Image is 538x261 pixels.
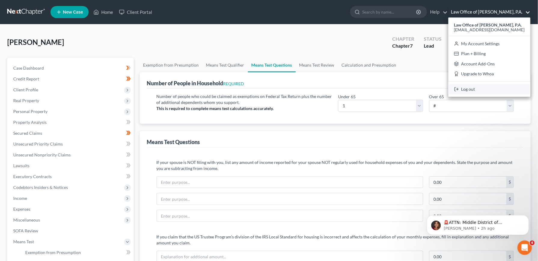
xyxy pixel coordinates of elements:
[13,228,38,233] span: SOFA Review
[7,38,64,46] span: [PERSON_NAME]
[8,74,134,84] a: Credit Report
[424,42,442,49] div: Lead
[8,117,134,128] a: Property Analysis
[13,98,39,103] span: Real Property
[338,93,356,100] label: Under 65
[13,185,68,190] span: Codebtors Insiders & Notices
[8,128,134,139] a: Secured Claims
[13,196,27,201] span: Income
[448,39,530,49] a: My Account Settings
[13,174,52,179] span: Executory Contracts
[454,27,525,32] span: [EMAIL_ADDRESS][DOMAIN_NAME]
[223,81,244,86] span: REQUIRED
[157,93,332,105] p: Number of people who could be claimed as exemptions on Federal Tax Return plus the number of addi...
[157,159,514,171] p: If your spouse is NOT filing with you, list any amount of income reported for your spouse NOT reg...
[248,58,296,72] a: Means Test Questions
[13,141,63,146] span: Unsecured Priority Claims
[8,160,134,171] a: Lawsuits
[448,17,530,97] div: Law Office of [PERSON_NAME], P.A.
[157,177,423,188] input: Enter purpose...
[13,120,47,125] span: Property Analysis
[157,234,514,246] p: If you claim that the US Trustee Program's division of the IRS Local Standard for housing is inco...
[13,163,29,168] span: Lawsuits
[63,10,83,14] span: New Case
[506,193,514,205] div: $
[410,43,413,49] span: 7
[116,7,155,17] a: Client Portal
[157,210,423,222] input: Enter purpose...
[140,58,203,72] a: Exemption from Presumption
[8,171,134,182] a: Executory Contracts
[448,84,530,94] a: Log out
[424,36,442,42] div: Status
[90,7,116,17] a: Home
[203,58,248,72] a: Means Test Qualifier
[448,7,530,17] a: Law Office of [PERSON_NAME], P.A.
[13,65,44,71] span: Case Dashboard
[13,239,34,244] span: Means Test
[8,63,134,74] a: Case Dashboard
[13,87,38,92] span: Client Profile
[518,241,532,255] iframe: Intercom live chat
[427,7,448,17] a: Help
[392,42,414,49] div: Chapter
[13,217,40,222] span: Miscellaneous
[429,93,444,100] label: Over 65
[147,138,200,146] div: Means Test Questions
[13,109,47,114] span: Personal Property
[418,203,538,245] iframe: Intercom notifications message
[448,69,530,79] a: Upgrade to Whoa
[8,149,134,160] a: Unsecured Nonpriority Claims
[530,241,535,245] span: 4
[157,106,274,111] strong: This is required to complete means test calculations accurately.
[147,80,244,87] div: Number of People in Household
[13,76,39,81] span: Credit Report
[13,152,71,157] span: Unsecured Nonpriority Claims
[448,49,530,59] a: Plan + Billing
[338,58,400,72] a: Calculation and Presumption
[362,6,417,17] input: Search by name...
[296,58,338,72] a: Means Test Review
[157,193,423,205] input: Enter purpose...
[429,193,506,205] input: 0.00
[13,206,30,212] span: Expenses
[20,247,134,258] a: Exemption from Presumption
[454,22,522,27] strong: Law Office of [PERSON_NAME], P.A.
[392,36,414,42] div: Chapter
[448,59,530,69] a: Account Add-Ons
[25,250,81,255] span: Exemption from Presumption
[429,177,506,188] input: 0.00
[506,177,514,188] div: $
[13,130,42,136] span: Secured Claims
[8,139,134,149] a: Unsecured Priority Claims
[8,225,134,236] a: SOFA Review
